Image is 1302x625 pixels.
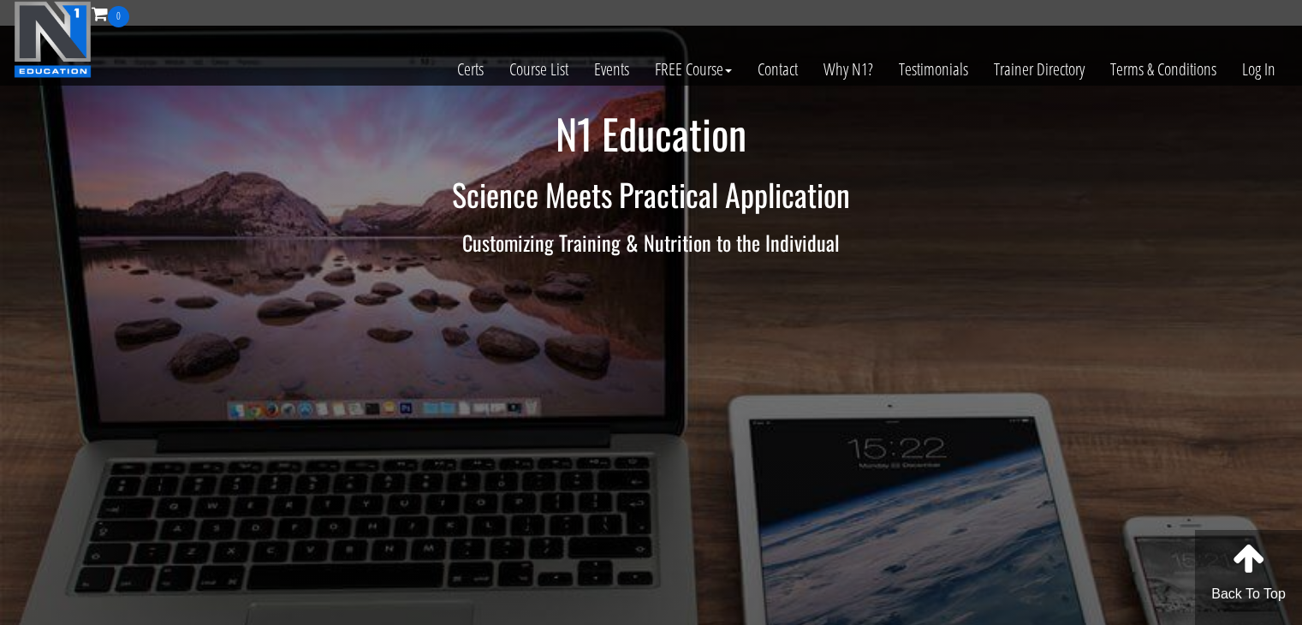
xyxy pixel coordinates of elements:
h1: N1 Education [151,111,1152,157]
a: Why N1? [811,27,886,111]
a: Terms & Conditions [1097,27,1229,111]
a: 0 [92,2,129,25]
a: FREE Course [642,27,745,111]
a: Events [581,27,642,111]
a: Contact [745,27,811,111]
a: Trainer Directory [981,27,1097,111]
a: Course List [496,27,581,111]
h2: Science Meets Practical Application [151,177,1152,211]
a: Log In [1229,27,1288,111]
img: n1-education [14,1,92,78]
a: Certs [444,27,496,111]
a: Testimonials [886,27,981,111]
p: Back To Top [1195,584,1302,604]
h3: Customizing Training & Nutrition to the Individual [151,231,1152,253]
span: 0 [108,6,129,27]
